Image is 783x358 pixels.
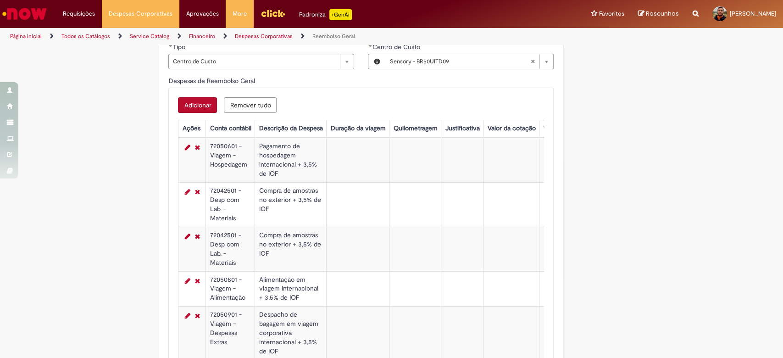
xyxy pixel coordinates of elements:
th: Valor por Litro [539,120,588,137]
button: Add a row for Despesas de Reembolso Geral [178,97,217,113]
a: Remover linha 1 [192,142,202,153]
th: Justificativa [441,120,483,137]
td: Compra de amostras no exterior + 3,5% de IOF [255,182,327,227]
div: Padroniza [299,9,352,20]
a: Remover linha 4 [192,275,202,286]
a: Todos os Catálogos [61,33,110,40]
p: +GenAi [329,9,352,20]
td: 72050801 - Viagem - Alimentação [206,271,255,307]
span: Aprovações [186,9,219,18]
th: Valor da cotação [483,120,539,137]
a: Editar Linha 3 [182,231,192,242]
button: Remove all rows for Despesas de Reembolso Geral [224,97,277,113]
a: Editar Linha 2 [182,186,192,197]
a: Financeiro [189,33,215,40]
span: Sensory - BR50UITD09 [389,54,530,69]
span: More [233,9,247,18]
a: Service Catalog [130,33,169,40]
a: Remover linha 5 [192,310,202,321]
span: Obrigatório Preenchido [368,43,372,47]
td: 72050601 - Viagem - Hospedagem [206,138,255,182]
th: Descrição da Despesa [255,120,327,137]
a: Remover linha 3 [192,231,202,242]
span: Requisições [63,9,95,18]
a: Sensory - BR50UITD09Limpar campo Centro de Custo [385,54,553,69]
img: click_logo_yellow_360x200.png [261,6,285,20]
td: Compra de amostras no exterior + 3,5% de IOF [255,227,327,271]
a: Remover linha 2 [192,186,202,197]
abbr: Limpar campo Centro de Custo [526,54,539,69]
a: Editar Linha 1 [182,142,192,153]
span: Tipo [172,43,187,51]
td: Alimentação em viagem internacional + 3,5% de IOF [255,271,327,307]
span: Centro de Custo [172,54,335,69]
a: Despesas Corporativas [235,33,293,40]
span: Favoritos [599,9,624,18]
td: 72042501 - Desp com Lab. - Materiais [206,182,255,227]
th: Duração da viagem [327,120,389,137]
button: Centro de Custo, Visualizar este registro Sensory - BR50UITD09 [368,54,385,69]
span: Centro de Custo [372,43,422,51]
th: Ações [178,120,206,137]
span: [PERSON_NAME] [730,10,776,17]
a: Rascunhos [638,10,679,18]
span: Rascunhos [646,9,679,18]
a: Reembolso Geral [312,33,355,40]
img: ServiceNow [1,5,48,23]
th: Conta contábil [206,120,255,137]
th: Quilometragem [389,120,441,137]
td: 72042501 - Desp com Lab. - Materiais [206,227,255,271]
a: Página inicial [10,33,42,40]
span: Obrigatório Preenchido [168,43,172,47]
span: Despesas Corporativas [109,9,172,18]
ul: Trilhas de página [7,28,515,45]
span: Despesas de Reembolso Geral [168,77,256,85]
td: Pagamento de hospedagem internacional + 3,5% de IOF [255,138,327,182]
a: Editar Linha 4 [182,275,192,286]
a: Editar Linha 5 [182,310,192,321]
